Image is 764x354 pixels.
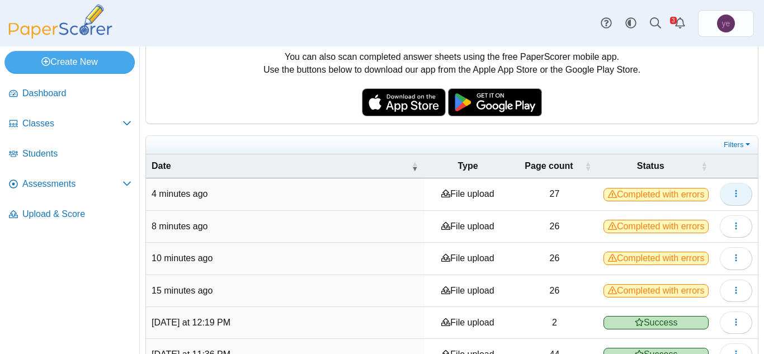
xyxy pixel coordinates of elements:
a: Alerts [668,11,692,36]
span: Completed with errors [603,284,709,298]
a: Filters [721,139,755,150]
a: PaperScorer [4,31,116,40]
span: Upload & Score [22,208,131,220]
span: yosef ezagui [717,15,735,32]
span: Success [603,316,709,329]
time: Aug 10, 2025 at 3:23 PM [152,253,213,263]
td: File upload [425,243,511,275]
td: 26 [511,211,598,243]
span: Page count : Activate to sort [584,154,591,178]
span: Assessments [22,178,122,190]
img: PaperScorer [4,4,116,39]
span: Date [152,161,171,171]
td: File upload [425,211,511,243]
a: Assessments [4,171,136,198]
a: Upload & Score [4,201,136,228]
td: 27 [511,178,598,210]
span: Status [637,161,664,171]
span: Classes [22,117,122,130]
a: yosef ezagui [698,10,754,37]
span: Status : Activate to sort [701,154,708,178]
span: Students [22,148,131,160]
a: Create New [4,51,135,73]
td: File upload [425,307,511,339]
time: Aug 10, 2025 at 3:18 PM [152,286,213,295]
span: Completed with errors [603,220,709,233]
a: Classes [4,111,136,138]
time: Aug 7, 2025 at 12:19 PM [152,318,230,327]
img: google-play-badge.png [448,88,542,116]
td: File upload [425,178,511,210]
span: Dashboard [22,87,131,100]
span: yosef ezagui [722,20,730,27]
img: apple-store-badge.svg [362,88,446,116]
span: Type [458,161,478,171]
time: Aug 10, 2025 at 3:29 PM [152,189,208,199]
td: 2 [511,307,598,339]
td: File upload [425,275,511,307]
td: 26 [511,243,598,275]
span: Completed with errors [603,188,709,201]
span: Completed with errors [603,252,709,265]
a: Students [4,141,136,168]
a: Dashboard [4,81,136,107]
time: Aug 10, 2025 at 3:25 PM [152,221,208,231]
span: Page count [525,161,573,171]
td: 26 [511,275,598,307]
span: Date : Activate to remove sorting [411,154,418,178]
